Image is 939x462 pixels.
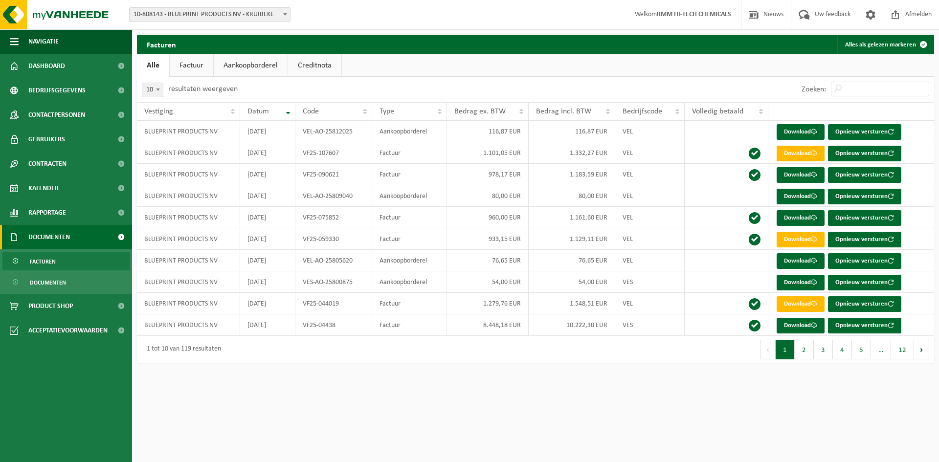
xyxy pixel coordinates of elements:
[760,340,776,359] button: Previous
[28,54,65,78] span: Dashboard
[137,121,240,142] td: BLUEPRINT PRODUCTS NV
[615,142,685,164] td: VEL
[615,121,685,142] td: VEL
[168,85,238,93] label: resultaten weergeven
[295,293,372,314] td: VF25-044019
[372,121,447,142] td: Aankoopborderel
[28,200,66,225] span: Rapportage
[828,296,901,312] button: Opnieuw versturen
[529,185,615,207] td: 80,00 EUR
[2,252,130,270] a: Facturen
[247,108,269,115] span: Datum
[137,207,240,228] td: BLUEPRINT PRODUCTS NV
[137,250,240,271] td: BLUEPRINT PRODUCTS NV
[240,142,295,164] td: [DATE]
[372,164,447,185] td: Factuur
[214,54,288,77] a: Aankoopborderel
[28,78,86,103] span: Bedrijfsgegevens
[295,121,372,142] td: VEL-AO-25812025
[891,340,914,359] button: 12
[777,296,825,312] a: Download
[615,271,685,293] td: VES
[137,142,240,164] td: BLUEPRINT PRODUCTS NV
[240,271,295,293] td: [DATE]
[372,314,447,336] td: Factuur
[828,167,901,183] button: Opnieuw versturen
[240,228,295,250] td: [DATE]
[28,103,85,127] span: Contactpersonen
[28,29,59,54] span: Navigatie
[529,228,615,250] td: 1.129,11 EUR
[372,293,447,314] td: Factuur
[828,146,901,161] button: Opnieuw versturen
[833,340,852,359] button: 4
[447,314,529,336] td: 8.448,18 EUR
[447,293,529,314] td: 1.279,76 EUR
[447,164,529,185] td: 978,17 EUR
[657,11,731,18] strong: RMM HI-TECH CHEMICALS
[615,207,685,228] td: VEL
[28,318,108,343] span: Acceptatievoorwaarden
[852,340,871,359] button: 5
[529,121,615,142] td: 116,87 EUR
[295,314,372,336] td: VF25-04438
[623,108,662,115] span: Bedrijfscode
[28,152,67,176] span: Contracten
[240,314,295,336] td: [DATE]
[137,293,240,314] td: BLUEPRINT PRODUCTS NV
[137,54,169,77] a: Alle
[795,340,814,359] button: 2
[914,340,929,359] button: Next
[615,164,685,185] td: VEL
[529,293,615,314] td: 1.548,51 EUR
[240,121,295,142] td: [DATE]
[295,164,372,185] td: VF25-090621
[170,54,213,77] a: Factuur
[144,108,173,115] span: Vestiging
[828,253,901,269] button: Opnieuw versturen
[447,142,529,164] td: 1.101,05 EUR
[372,207,447,228] td: Factuur
[828,232,901,247] button: Opnieuw versturen
[777,275,825,290] a: Download
[372,142,447,164] td: Factuur
[295,271,372,293] td: VES-AO-25800875
[372,228,447,250] td: Factuur
[777,146,825,161] a: Download
[529,250,615,271] td: 76,65 EUR
[447,185,529,207] td: 80,00 EUR
[615,293,685,314] td: VEL
[295,228,372,250] td: VF25-059330
[2,273,130,291] a: Documenten
[137,164,240,185] td: BLUEPRINT PRODUCTS NV
[447,228,529,250] td: 933,15 EUR
[303,108,319,115] span: Code
[777,210,825,226] a: Download
[137,271,240,293] td: BLUEPRINT PRODUCTS NV
[30,273,66,292] span: Documenten
[529,164,615,185] td: 1.183,59 EUR
[142,341,221,358] div: 1 tot 10 van 119 resultaten
[777,253,825,269] a: Download
[802,86,826,93] label: Zoeken:
[777,318,825,333] a: Download
[777,232,825,247] a: Download
[837,35,933,54] button: Alles als gelezen markeren
[295,142,372,164] td: VF25-107607
[372,250,447,271] td: Aankoopborderel
[777,189,825,204] a: Download
[828,318,901,333] button: Opnieuw versturen
[28,294,73,318] span: Product Shop
[130,8,290,22] span: 10-808143 - BLUEPRINT PRODUCTS NV - KRUIBEKE
[828,189,901,204] button: Opnieuw versturen
[288,54,341,77] a: Creditnota
[447,121,529,142] td: 116,87 EUR
[529,142,615,164] td: 1.332,27 EUR
[447,207,529,228] td: 960,00 EUR
[295,185,372,207] td: VEL-AO-25809040
[529,271,615,293] td: 54,00 EUR
[447,250,529,271] td: 76,65 EUR
[372,271,447,293] td: Aankoopborderel
[240,293,295,314] td: [DATE]
[615,250,685,271] td: VEL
